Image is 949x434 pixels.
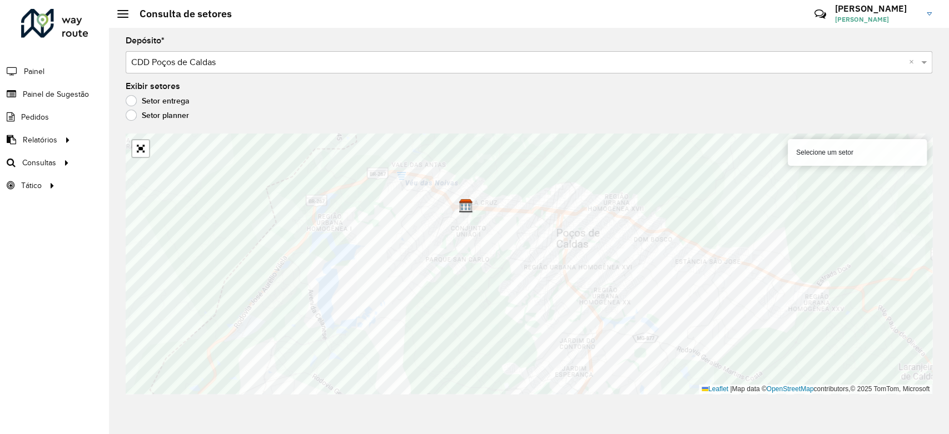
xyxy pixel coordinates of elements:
[699,384,932,394] div: Map data © contributors,© 2025 TomTom, Microsoft
[126,80,180,93] label: Exibir setores
[22,157,56,169] span: Consultas
[835,3,918,14] h3: [PERSON_NAME]
[126,34,165,47] label: Depósito
[788,139,927,166] div: Selecione um setor
[132,140,149,157] a: Abrir mapa em tela cheia
[23,134,57,146] span: Relatórios
[909,56,918,69] span: Clear all
[23,88,89,100] span: Painel de Sugestão
[21,111,49,123] span: Pedidos
[808,2,832,26] a: Contato Rápido
[767,385,814,393] a: OpenStreetMap
[126,110,189,121] label: Setor planner
[24,66,44,77] span: Painel
[126,95,190,106] label: Setor entrega
[835,14,918,24] span: [PERSON_NAME]
[21,180,42,191] span: Tático
[702,385,728,393] a: Leaflet
[730,385,732,393] span: |
[128,8,232,20] h2: Consulta de setores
